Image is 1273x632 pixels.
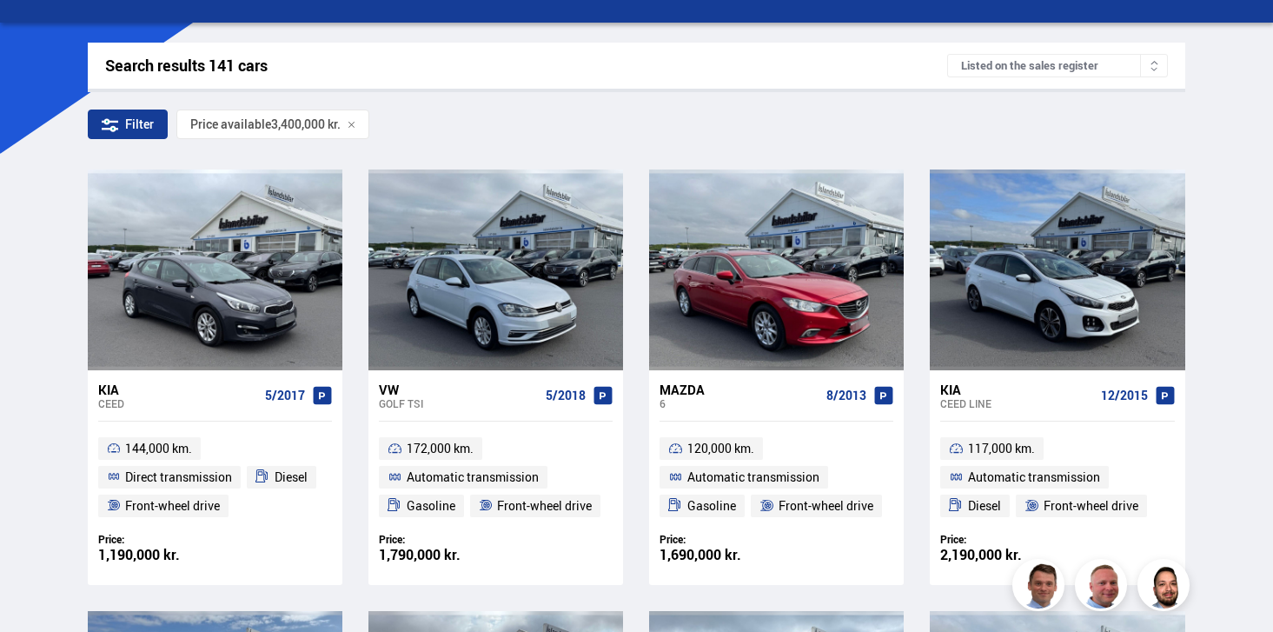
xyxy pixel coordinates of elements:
font: Front-wheel drive [125,497,220,514]
font: 120,000 km. [687,440,754,456]
img: nhp88E3Fdnt1Opn2.png [1140,562,1192,614]
font: 8/2013 [826,387,866,403]
font: Direct transmission [125,469,232,485]
font: 2,190,000 kr. [940,545,1022,564]
font: Ceed LINE [940,396,991,410]
font: 5/2017 [265,387,305,403]
font: Price: [940,532,966,546]
font: Front-wheel drive [1044,497,1138,514]
a: Kia Ceed 5/2017 144,000 km. Direct transmission Diesel Front-wheel drive Price: 1,190,000 kr. [88,370,342,585]
font: VW [379,381,399,398]
font: Automatic transmission [968,469,1100,485]
a: VW Golf TSI 5/2018 172,000 km. Automatic transmission Gasoline Front-wheel drive Price: 1,790,000... [368,370,623,585]
font: 1,790,000 kr. [379,545,461,564]
img: siFngHWaQ9KaOqBr.png [1077,562,1130,614]
font: Automatic transmission [687,469,819,485]
a: Mazda 6 8/2013 120,000 km. Automatic transmission Gasoline Front-wheel drive Price: 1,690,000 kr. [649,370,904,585]
font: 12/2015 [1101,387,1148,403]
font: 144,000 km. [125,440,192,456]
a: Kia Ceed LINE 12/2015 117,000 km. Automatic transmission Diesel Front-wheel drive Price: 2,190,00... [930,370,1184,585]
font: 1,190,000 kr. [98,545,180,564]
font: Diesel [968,497,1001,514]
button: Open LiveChat chat widget [14,7,66,59]
font: Diesel [275,469,308,485]
font: Kia [98,381,119,398]
font: Kia [940,381,961,398]
font: Front-wheel drive [497,497,592,514]
font: 117,000 km. [968,440,1035,456]
font: 6 [660,396,666,410]
font: 1,690,000 kr. [660,545,741,564]
font: Front-wheel drive [779,497,873,514]
font: Price: [660,532,686,546]
img: FbJEzSuNWCJXmdc-.webp [1015,562,1067,614]
font: Listed on the sales register [961,57,1098,73]
font: Ceed [98,396,124,410]
font: Price available [190,116,271,132]
font: Mazda [660,381,705,398]
font: Gasoline [687,497,736,514]
font: Automatic transmission [407,469,539,485]
font: Gasoline [407,497,455,514]
font: Search results 141 cars [105,55,268,76]
font: Filter [125,116,154,132]
font: Price: [98,532,124,546]
font: Price: [379,532,405,546]
font: 5/2018 [546,387,586,403]
font: 3,400,000 kr. [271,116,341,132]
font: 172,000 km. [407,440,474,456]
font: Golf TSI [379,396,423,410]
